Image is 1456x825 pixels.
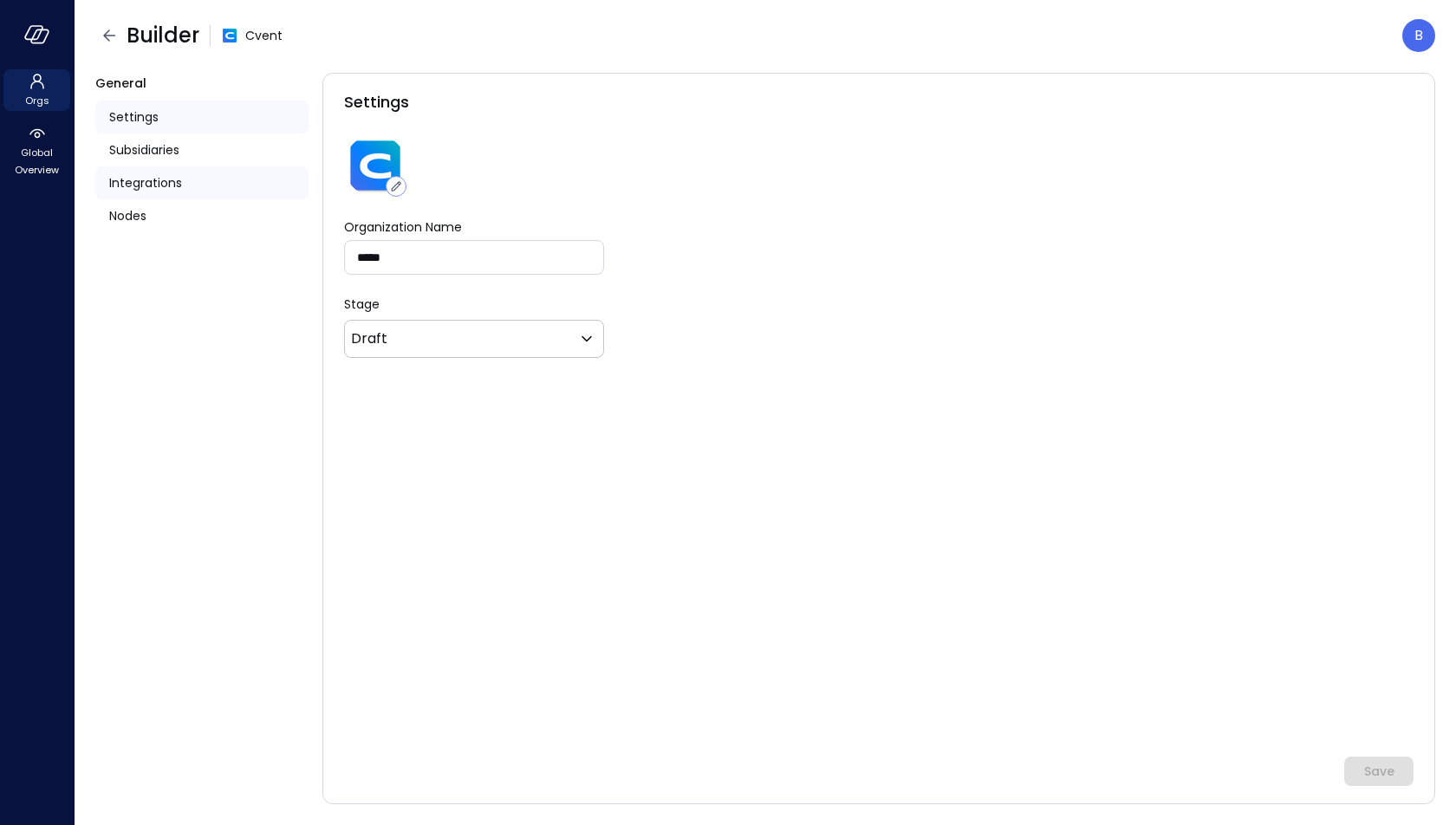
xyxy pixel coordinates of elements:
[95,101,309,133] a: Settings
[109,173,182,192] span: Integrations
[221,27,238,44] img: dffl40ddomgeofigsm5p
[10,144,63,179] span: Global Overview
[3,121,70,180] div: Global Overview
[344,218,604,237] label: Organization Name
[1414,25,1423,46] p: B
[351,328,387,349] p: Draft
[95,133,309,166] a: Subsidiaries
[95,199,309,232] a: Nodes
[109,107,159,127] span: Settings
[344,91,409,114] span: Settings
[127,22,199,49] span: Builder
[344,134,406,197] img: dffl40ddomgeofigsm5p
[95,75,146,92] span: General
[3,69,70,111] div: Orgs
[109,206,146,225] span: Nodes
[1402,19,1435,52] div: Boaz
[245,26,283,45] span: Cvent
[344,296,1414,313] p: Stage
[109,140,179,159] span: Subsidiaries
[95,166,309,199] a: Integrations
[25,92,49,109] span: Orgs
